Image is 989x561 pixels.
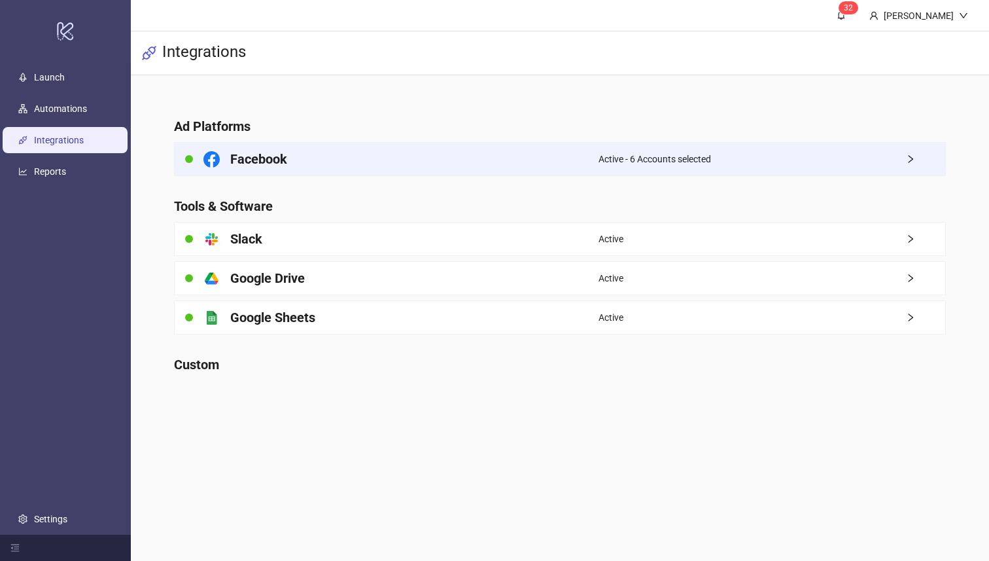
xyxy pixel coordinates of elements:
[837,10,846,20] span: bell
[906,313,945,322] span: right
[848,3,853,12] span: 2
[174,355,945,374] h4: Custom
[174,142,945,176] a: FacebookActive - 6 Accounts selectedright
[10,543,20,552] span: menu-fold
[878,9,959,23] div: [PERSON_NAME]
[174,261,945,295] a: Google DriveActiveright
[174,300,945,335] a: Google SheetsActiveright
[174,197,945,215] h4: Tools & Software
[599,152,711,166] span: Active - 6 Accounts selected
[230,269,305,287] h4: Google Drive
[34,104,87,115] a: Automations
[599,232,623,246] span: Active
[906,234,945,244] span: right
[599,310,623,325] span: Active
[174,222,945,256] a: SlackActiveright
[906,274,945,283] span: right
[844,3,848,12] span: 3
[174,117,945,136] h4: Ad Platforms
[959,11,968,20] span: down
[599,271,623,285] span: Active
[230,150,287,168] h4: Facebook
[869,11,878,20] span: user
[162,42,246,64] h3: Integrations
[34,136,84,146] a: Integrations
[34,73,65,83] a: Launch
[34,167,66,177] a: Reports
[230,230,262,248] h4: Slack
[906,154,945,164] span: right
[34,514,67,524] a: Settings
[230,308,315,327] h4: Google Sheets
[141,45,157,61] span: api
[839,1,858,14] sup: 32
